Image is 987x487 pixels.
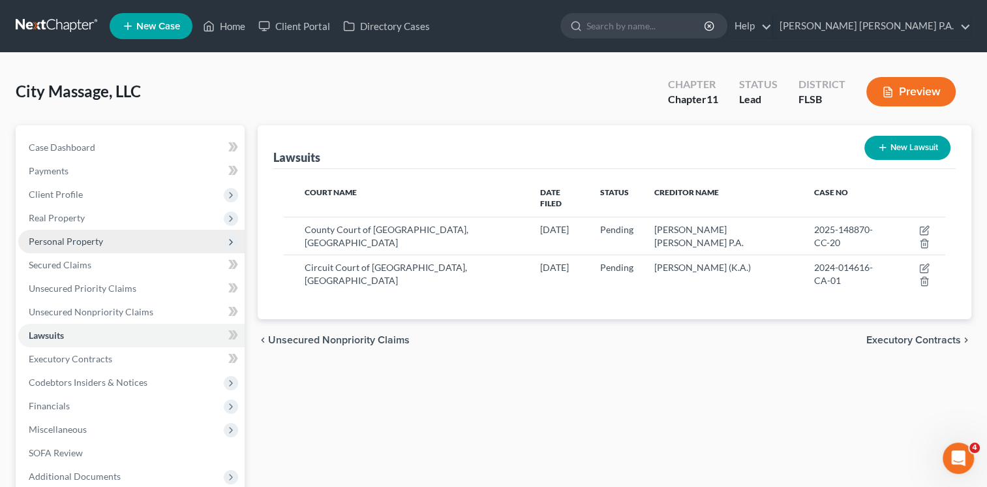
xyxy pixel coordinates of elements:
[728,14,772,38] a: Help
[864,136,950,160] button: New Lawsuit
[196,14,252,38] a: Home
[305,224,468,248] span: County Court of [GEOGRAPHIC_DATA], [GEOGRAPHIC_DATA]
[305,187,357,197] span: Court Name
[18,136,245,159] a: Case Dashboard
[600,224,633,235] span: Pending
[18,441,245,465] a: SOFA Review
[258,335,268,345] i: chevron_left
[540,187,562,208] span: Date Filed
[773,14,971,38] a: [PERSON_NAME] [PERSON_NAME] P.A.
[273,149,320,165] div: Lawsuits
[18,253,245,277] a: Secured Claims
[739,92,778,107] div: Lead
[29,283,136,294] span: Unsecured Priority Claims
[866,77,956,106] button: Preview
[29,306,153,317] span: Unsecured Nonpriority Claims
[600,187,629,197] span: Status
[654,262,751,273] span: [PERSON_NAME] (K.A.)
[668,77,718,92] div: Chapter
[16,82,141,101] span: City Massage, LLC
[29,259,91,270] span: Secured Claims
[18,324,245,347] a: Lawsuits
[540,224,569,235] span: [DATE]
[18,159,245,183] a: Payments
[814,187,848,197] span: Case No
[29,424,87,435] span: Miscellaneous
[29,471,121,482] span: Additional Documents
[305,262,467,286] span: Circuit Court of [GEOGRAPHIC_DATA], [GEOGRAPHIC_DATA]
[252,14,337,38] a: Client Portal
[943,443,974,474] iframe: Intercom live chat
[18,277,245,300] a: Unsecured Priority Claims
[654,187,719,197] span: Creditor Name
[668,92,718,107] div: Chapter
[337,14,436,38] a: Directory Cases
[798,77,845,92] div: District
[29,212,85,223] span: Real Property
[29,142,95,153] span: Case Dashboard
[654,224,744,248] span: [PERSON_NAME] [PERSON_NAME] P.A.
[136,22,180,31] span: New Case
[29,165,68,176] span: Payments
[814,224,873,248] span: 2025-148870-CC-20
[29,236,103,247] span: Personal Property
[540,262,569,273] span: [DATE]
[586,14,706,38] input: Search by name...
[961,335,971,345] i: chevron_right
[29,447,83,458] span: SOFA Review
[798,92,845,107] div: FLSB
[29,330,64,341] span: Lawsuits
[29,189,83,200] span: Client Profile
[29,377,147,388] span: Codebtors Insiders & Notices
[600,262,633,273] span: Pending
[268,335,410,345] span: Unsecured Nonpriority Claims
[706,93,718,105] span: 11
[866,335,961,345] span: Executory Contracts
[739,77,778,92] div: Status
[258,335,410,345] button: chevron_left Unsecured Nonpriority Claims
[29,353,112,364] span: Executory Contracts
[814,262,873,286] span: 2024-014616-CA-01
[866,335,971,345] button: Executory Contracts chevron_right
[29,400,70,411] span: Financials
[969,443,980,453] span: 4
[18,347,245,371] a: Executory Contracts
[18,300,245,324] a: Unsecured Nonpriority Claims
